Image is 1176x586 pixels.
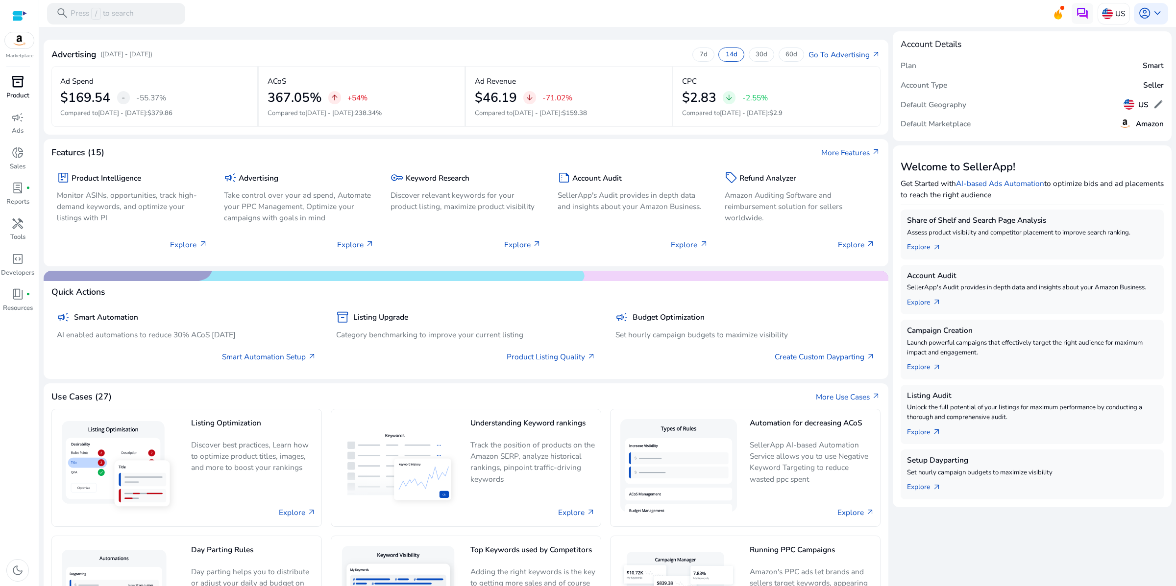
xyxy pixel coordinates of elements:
[191,545,316,563] h5: Day Parting Rules
[901,81,947,90] h5: Account Type
[11,564,24,577] span: dark_mode
[785,50,797,59] p: 60d
[6,197,29,207] p: Reports
[72,174,141,183] h5: Product Intelligence
[769,109,783,117] span: $2.9
[956,178,1044,188] a: AI-based Ads Automation
[3,304,33,313] p: Resources
[682,75,697,87] p: CPC
[475,75,516,87] p: Ad Revenue
[308,352,317,361] span: arrow_outward
[750,419,875,436] h5: Automation for decreasing ACoS
[305,109,353,117] span: [DATE] - [DATE]
[513,109,561,117] span: [DATE] - [DATE]
[224,171,237,184] span: campaign
[355,109,382,117] span: 238.34%
[907,293,950,308] a: Explorearrow_outward
[562,109,587,117] span: $159.38
[616,415,741,521] img: Automation for decreasing ACoS
[57,311,70,324] span: campaign
[572,174,622,183] h5: Account Audit
[1136,119,1164,128] h5: Amazon
[60,90,110,106] h2: $169.54
[6,52,33,60] p: Marketplace
[57,171,70,184] span: package
[6,91,29,101] p: Product
[682,90,716,106] h2: $2.83
[633,313,705,322] h5: Budget Optimization
[12,126,24,136] p: Ads
[391,171,403,184] span: key
[587,352,596,361] span: arrow_outward
[74,313,138,322] h5: Smart Automation
[907,358,950,373] a: Explorearrow_outward
[100,50,152,60] p: ([DATE] - [DATE])
[10,162,25,172] p: Sales
[191,419,316,436] h5: Listing Optimization
[671,239,708,250] p: Explore
[353,313,408,322] h5: Listing Upgrade
[901,61,916,70] h5: Plan
[932,243,941,252] span: arrow_outward
[901,178,1164,200] p: Get Started with to optimize bids and ad placements to reach the right audience
[136,94,166,101] p: -55.37%
[907,216,1157,225] h5: Share of Shelf and Search Page Analysis
[750,439,875,484] p: SellerApp AI-based Automation Service allows you to use Negative Keyword Targeting to reduce wast...
[558,507,595,518] a: Explore
[10,233,25,242] p: Tools
[268,109,456,118] p: Compared to :
[337,239,374,250] p: Explore
[268,90,322,106] h2: 367.05%
[336,329,596,340] p: Category benchmarking to improve your current listing
[932,428,941,437] span: arrow_outward
[837,507,875,518] a: Explore
[700,240,709,249] span: arrow_outward
[57,189,208,223] p: Monitor ASINs, opportunities, track high-demand keywords, and optimize your listings with PI
[5,32,34,48] img: amazon.svg
[57,417,182,519] img: Listing Optimization
[587,508,595,517] span: arrow_outward
[756,50,767,59] p: 30d
[907,478,950,493] a: Explorearrow_outward
[170,239,207,250] p: Explore
[1,268,34,278] p: Developers
[11,288,24,301] span: book_4
[347,94,367,101] p: +54%
[1102,8,1113,19] img: us.svg
[98,109,146,117] span: [DATE] - [DATE]
[337,425,462,511] img: Understanding Keyword rankings
[808,49,881,60] a: Go To Advertisingarrow_outward
[907,326,1157,335] h5: Campaign Creation
[742,94,768,101] p: -2.55%
[507,351,596,362] a: Product Listing Quality
[60,109,248,118] p: Compared to :
[700,50,708,59] p: 7d
[26,186,30,190] span: fiber_manual_record
[1138,7,1151,20] span: account_circle
[907,391,1157,400] h5: Listing Audit
[475,109,663,118] p: Compared to :
[725,189,876,223] p: Amazon Auditing Software and reimbursement solution for sellers worldwide.
[1143,61,1164,70] h5: Smart
[720,109,768,117] span: [DATE] - [DATE]
[907,228,1157,238] p: Assess product visibility and competitor placement to improve search ranking.
[91,8,100,20] span: /
[775,351,875,362] a: Create Custom Dayparting
[336,311,349,324] span: inventory_2
[533,240,541,249] span: arrow_outward
[525,94,534,102] span: arrow_downward
[866,508,875,517] span: arrow_outward
[470,545,595,563] h5: Top Keywords used by Competitors
[51,147,104,158] h4: Features (15)
[901,119,971,128] h5: Default Marketplace
[816,391,881,402] a: More Use Casesarrow_outward
[907,338,1157,358] p: Launch powerful campaigns that effectively target the right audience for maximum impact and engag...
[1115,5,1125,22] p: US
[504,239,541,250] p: Explore
[901,100,966,109] h5: Default Geography
[307,508,316,517] span: arrow_outward
[224,189,375,223] p: Take control over your ad spend, Automate your PPC Management, Optimize your campaigns with goals...
[838,239,875,250] p: Explore
[872,148,881,157] span: arrow_outward
[199,240,208,249] span: arrow_outward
